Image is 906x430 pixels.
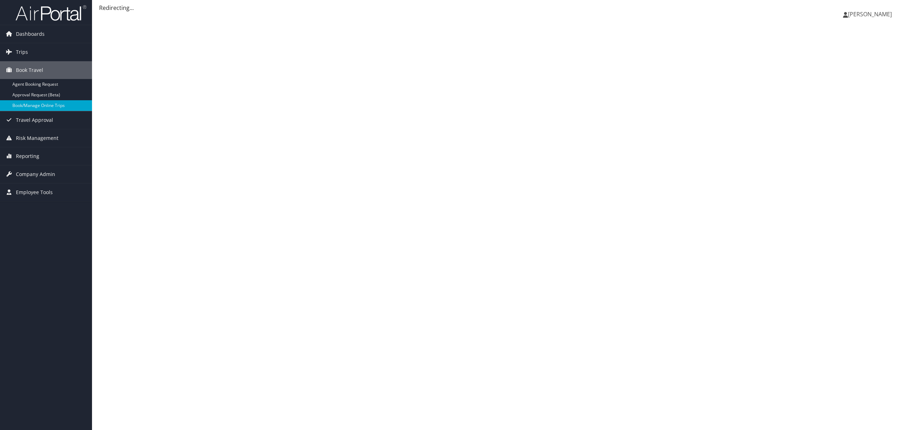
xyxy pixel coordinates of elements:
[16,111,53,129] span: Travel Approval
[16,61,43,79] span: Book Travel
[848,10,892,18] span: [PERSON_NAME]
[843,4,899,25] a: [PERSON_NAME]
[16,43,28,61] span: Trips
[16,147,39,165] span: Reporting
[16,165,55,183] span: Company Admin
[16,129,58,147] span: Risk Management
[16,183,53,201] span: Employee Tools
[16,5,86,21] img: airportal-logo.png
[16,25,45,43] span: Dashboards
[99,4,899,12] div: Redirecting...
